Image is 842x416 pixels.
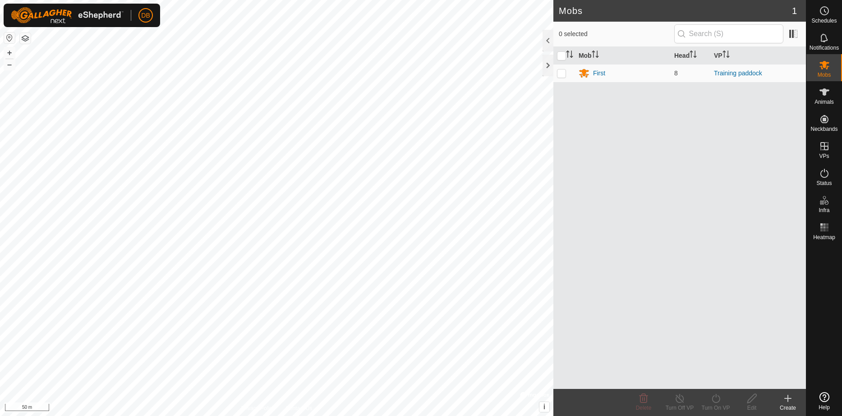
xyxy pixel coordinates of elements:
button: Map Layers [20,33,31,44]
p-sorticon: Activate to sort [592,52,599,59]
span: Status [816,180,832,186]
span: Notifications [810,45,839,51]
p-sorticon: Activate to sort [722,52,730,59]
p-sorticon: Activate to sort [690,52,697,59]
span: Neckbands [810,126,837,132]
th: Head [671,47,710,65]
div: Turn On VP [698,404,734,412]
span: Animals [814,99,834,105]
a: Help [806,388,842,414]
span: 1 [792,4,797,18]
span: 8 [674,69,678,77]
a: Contact Us [285,404,312,412]
button: + [4,47,15,58]
span: Schedules [811,18,837,23]
button: i [539,402,549,412]
span: 0 selected [559,29,674,39]
th: Mob [575,47,671,65]
span: Infra [819,208,829,213]
div: Edit [734,404,770,412]
span: Help [819,405,830,410]
span: Heatmap [813,235,835,240]
span: DB [141,11,150,20]
span: i [543,403,545,411]
a: Training paddock [714,69,762,77]
a: Privacy Policy [241,404,275,412]
span: VPs [819,153,829,159]
div: First [593,69,605,78]
th: VP [710,47,806,65]
div: Create [770,404,806,412]
img: Gallagher Logo [11,7,124,23]
span: Mobs [818,72,831,78]
p-sorticon: Activate to sort [566,52,573,59]
span: Delete [636,405,652,411]
input: Search (S) [674,24,783,43]
h2: Mobs [559,5,792,16]
button: Reset Map [4,32,15,43]
button: – [4,59,15,70]
div: Turn Off VP [662,404,698,412]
